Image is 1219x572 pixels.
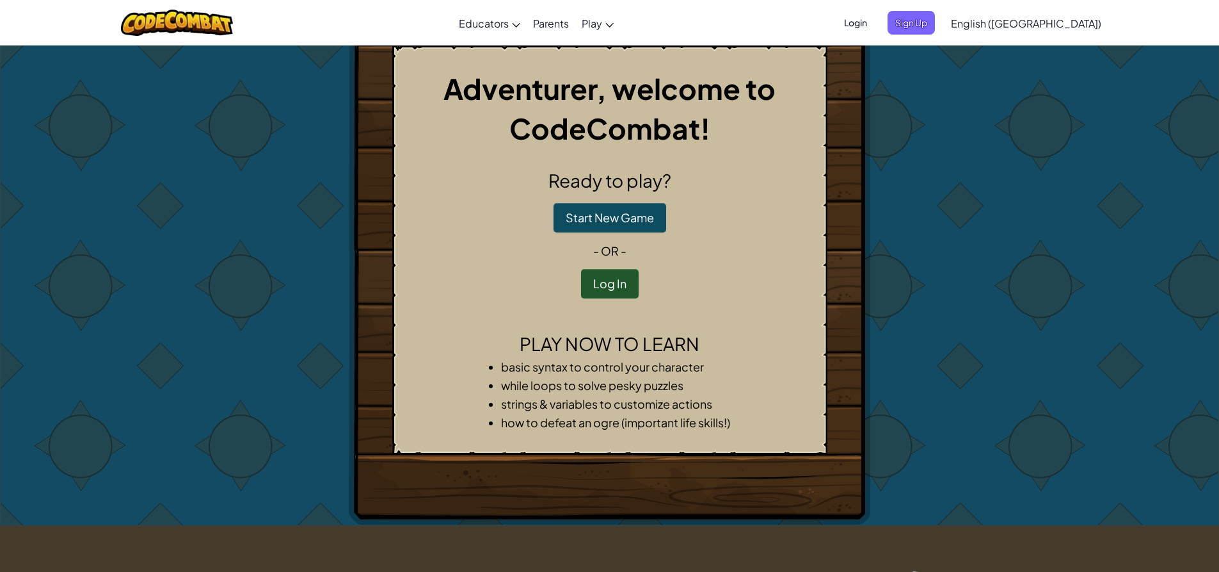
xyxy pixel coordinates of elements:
[501,395,744,413] li: strings & variables to customize actions
[452,6,527,40] a: Educators
[403,167,817,194] h2: Ready to play?
[582,17,602,30] span: Play
[951,17,1101,30] span: English ([GEOGRAPHIC_DATA])
[619,243,626,258] span: -
[601,243,619,258] span: or
[403,331,817,357] h2: Play now to learn
[944,6,1108,40] a: English ([GEOGRAPHIC_DATA])
[593,243,601,258] span: -
[121,10,233,36] img: CodeCombat logo
[836,11,875,35] button: Login
[403,69,817,148] h1: Adventurer, welcome to CodeCombat!
[581,269,639,298] button: Log In
[888,11,935,35] button: Sign Up
[501,357,744,376] li: basic syntax to control your character
[501,376,744,395] li: while loops to solve pesky puzzles
[575,6,620,40] a: Play
[501,413,744,432] li: how to defeat an ogre (important life skills!)
[527,6,575,40] a: Parents
[554,203,666,233] button: Start New Game
[459,17,509,30] span: Educators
